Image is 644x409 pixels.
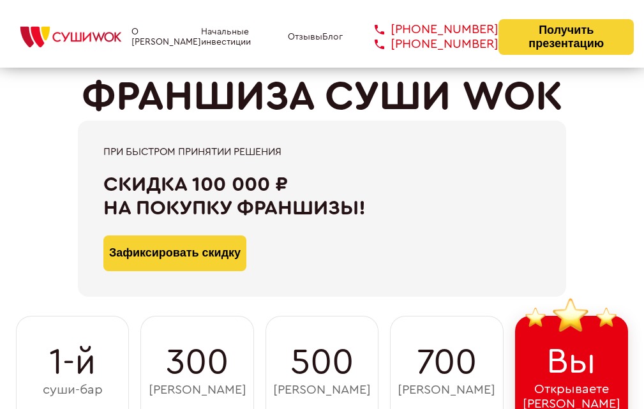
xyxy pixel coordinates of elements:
a: О [PERSON_NAME] [131,27,201,47]
h1: ФРАНШИЗА СУШИ WOK [82,73,563,121]
span: 700 [417,342,477,383]
a: Начальные инвестиции [201,27,288,47]
a: [PHONE_NUMBER] [356,37,498,52]
span: Вы [546,341,596,382]
button: Получить презентацию [498,19,634,55]
div: При быстром принятии решения [103,146,541,158]
a: Блог [322,32,343,42]
span: [PERSON_NAME] [273,383,371,398]
span: 300 [166,342,228,383]
img: СУШИWOK [10,23,131,51]
span: [PERSON_NAME] [149,383,246,398]
div: Скидка 100 000 ₽ на покупку франшизы! [103,173,541,220]
span: 500 [290,342,354,383]
button: Зафиксировать скидку [103,235,246,271]
span: суши-бар [43,383,103,398]
span: [PERSON_NAME] [398,383,495,398]
a: Отзывы [288,32,322,42]
span: 1-й [49,342,96,383]
a: [PHONE_NUMBER] [356,22,498,37]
